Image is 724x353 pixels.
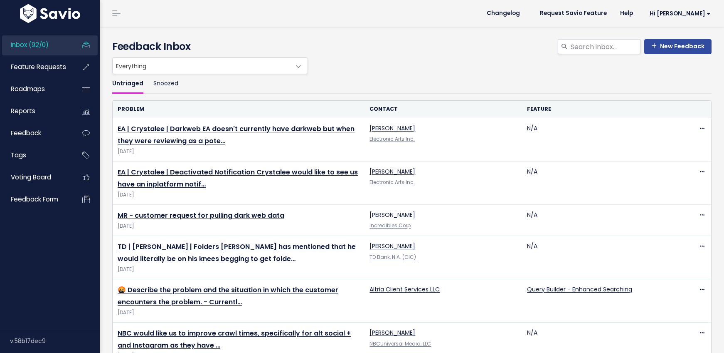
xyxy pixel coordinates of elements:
[118,328,351,350] a: NBC would like us to improve crawl times, specifically for alt social + and Instagram as they have …
[112,39,712,54] h4: Feedback Inbox
[118,147,360,156] span: [DATE]
[2,80,69,99] a: Roadmaps
[18,4,82,23] img: logo-white.9d6f32f41409.svg
[369,285,440,293] a: Altria Client Services LLC
[369,179,415,186] a: Electronic Arts Inc.
[2,35,69,55] a: Inbox (92/0)
[11,195,58,204] span: Feedback form
[2,102,69,121] a: Reports
[2,146,69,165] a: Tags
[522,205,680,236] td: N/A
[2,168,69,187] a: Voting Board
[522,101,680,118] th: Feature
[2,57,69,77] a: Feature Requests
[11,151,26,159] span: Tags
[118,242,356,264] a: TD | [PERSON_NAME] | Folders [PERSON_NAME] has mentioned that he would literally be on his knees ...
[118,285,338,307] a: 🤬 Describe the problem and the situation in which the customer encounters the problem. - Currentl…
[640,7,717,20] a: Hi [PERSON_NAME]
[522,236,680,279] td: N/A
[364,101,522,118] th: Contact
[112,74,712,94] ul: Filter feature requests
[118,211,284,220] a: MR - customer request for pulling dark web data
[118,191,360,199] span: [DATE]
[2,190,69,209] a: Feedback form
[112,57,308,74] span: Everything
[11,129,41,137] span: Feedback
[11,85,45,93] span: Roadmaps
[11,40,49,49] span: Inbox (92/0)
[118,124,355,146] a: EA | Crystalee | Darkweb EA doesn't currently have darkweb but when they were reviewing as a pote…
[369,254,416,261] a: TD Bank, N.A. (CIC)
[644,39,712,54] a: New Feedback
[522,118,680,162] td: N/A
[369,211,415,219] a: [PERSON_NAME]
[153,74,178,94] a: Snoozed
[650,10,711,17] span: Hi [PERSON_NAME]
[113,101,364,118] th: Problem
[613,7,640,20] a: Help
[487,10,520,16] span: Changelog
[369,222,411,229] a: Incredibles Corp
[10,330,100,352] div: v.58b17dec9
[11,62,66,71] span: Feature Requests
[118,167,358,189] a: EA | Crystalee | Deactivated Notification Crystalee would like to see us have an inplatform notif…
[522,162,680,205] td: N/A
[113,58,291,74] span: Everything
[112,74,143,94] a: Untriaged
[369,124,415,132] a: [PERSON_NAME]
[369,167,415,176] a: [PERSON_NAME]
[118,308,360,317] span: [DATE]
[2,124,69,143] a: Feedback
[533,7,613,20] a: Request Savio Feature
[118,222,360,231] span: [DATE]
[527,285,632,293] a: Query Builder - Enhanced Searching
[570,39,641,54] input: Search inbox...
[11,107,35,115] span: Reports
[369,242,415,250] a: [PERSON_NAME]
[118,265,360,274] span: [DATE]
[369,136,415,142] a: Electronic Arts Inc.
[369,328,415,337] a: [PERSON_NAME]
[11,173,51,181] span: Voting Board
[369,341,431,347] a: NBCUniversal Media, LLC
